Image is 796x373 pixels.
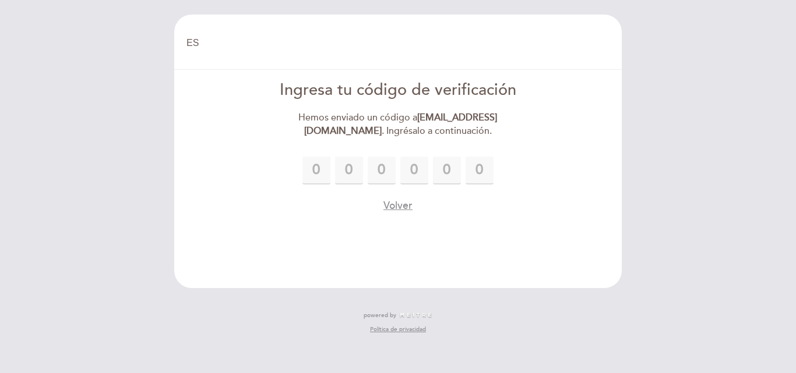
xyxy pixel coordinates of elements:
span: powered by [364,311,396,319]
div: Hemos enviado un código a . Ingrésalo a continuación. [265,111,532,138]
a: Política de privacidad [370,325,426,333]
input: 0 [400,157,428,184]
a: powered by [364,311,432,319]
button: Volver [383,198,413,213]
input: 0 [368,157,396,184]
div: Ingresa tu código de verificación [265,79,532,102]
input: 0 [302,157,330,184]
img: MEITRE [399,312,432,318]
input: 0 [433,157,461,184]
input: 0 [466,157,494,184]
input: 0 [335,157,363,184]
strong: [EMAIL_ADDRESS][DOMAIN_NAME] [304,112,498,137]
